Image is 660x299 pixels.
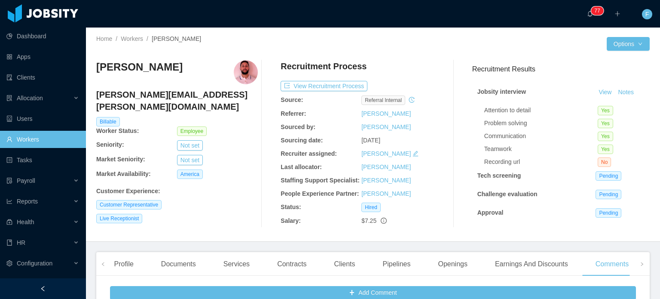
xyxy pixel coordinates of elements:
a: View [596,89,614,96]
button: Not set [177,155,203,165]
div: Recording url [484,157,598,166]
span: Health [17,219,34,225]
span: Reports [17,198,38,205]
div: Earnings And Discounts [488,252,575,276]
b: Recruiter assigned: [281,150,337,157]
span: Pending [596,208,621,218]
span: Employee [177,126,207,136]
a: icon: exportView Recruitment Process [281,83,367,89]
span: America [177,170,203,179]
b: Sourced by: [281,123,315,130]
b: Staffing Support Specialist: [281,177,360,184]
b: People Experience Partner: [281,190,359,197]
i: icon: right [640,262,644,266]
b: Status: [281,203,301,210]
b: Customer Experience : [96,188,160,194]
span: Yes [598,106,613,115]
span: Hired [361,203,381,212]
span: Configuration [17,260,52,267]
a: icon: appstoreApps [6,48,79,65]
a: icon: userWorkers [6,131,79,148]
button: Not set [177,140,203,151]
b: Market Seniority: [96,156,145,163]
b: Market Availability: [96,170,151,177]
a: icon: pie-chartDashboard [6,28,79,45]
strong: Approval [477,209,504,216]
button: Optionsicon: down [607,37,650,51]
a: Home [96,35,112,42]
span: No [598,157,611,167]
div: Communication [484,132,598,141]
i: icon: left [101,262,105,266]
sup: 77 [591,6,603,15]
a: icon: robotUsers [6,110,79,127]
div: Profile [107,252,140,276]
a: [PERSON_NAME] [361,190,411,197]
i: icon: medicine-box [6,219,12,225]
span: / [147,35,148,42]
span: Yes [598,145,613,154]
button: Notes [614,87,637,98]
a: icon: auditClients [6,69,79,86]
i: icon: bell [587,11,593,17]
div: Openings [431,252,474,276]
span: F [645,9,649,19]
div: Pipelines [376,252,418,276]
span: Billable [96,117,120,126]
span: [DATE] [361,137,380,144]
i: icon: file-protect [6,178,12,184]
a: [PERSON_NAME] [361,123,411,130]
span: Payroll [17,177,35,184]
span: Yes [598,132,613,141]
p: 7 [597,6,600,15]
i: icon: line-chart [6,198,12,204]
a: Workers [121,35,143,42]
img: a7aad0da-3d17-4e11-b555-757edbd9ed92_682cab371001a-400w.png [234,60,258,84]
h3: [PERSON_NAME] [96,60,183,74]
strong: Tech screening [477,172,521,179]
a: [PERSON_NAME] [361,150,411,157]
b: Last allocator: [281,163,322,170]
i: icon: edit [412,151,419,157]
a: [PERSON_NAME] [361,110,411,117]
span: [PERSON_NAME] [152,35,201,42]
span: Pending [596,190,621,199]
span: Yes [598,119,613,128]
a: [PERSON_NAME] [361,163,411,170]
a: [PERSON_NAME] [361,177,411,184]
strong: Challenge evaluation [477,191,538,197]
div: Attention to detail [484,106,598,115]
p: 7 [594,6,597,15]
span: Allocation [17,95,43,102]
div: Clients [327,252,362,276]
div: Documents [154,252,203,276]
b: Salary: [281,217,301,224]
div: Contracts [270,252,313,276]
span: Referral internal [361,96,405,105]
button: icon: exportView Recruitment Process [281,81,367,91]
i: icon: solution [6,95,12,101]
span: HR [17,239,25,246]
div: Teamwork [484,145,598,154]
i: icon: history [409,97,415,103]
b: Seniority: [96,141,124,148]
b: Source: [281,96,303,103]
span: info-circle [381,218,387,224]
span: Customer Representative [96,200,162,210]
i: icon: plus [614,11,620,17]
i: icon: setting [6,260,12,266]
b: Worker Status: [96,127,139,134]
div: Problem solving [484,119,598,128]
h4: Recruitment Process [281,60,367,72]
b: Sourcing date: [281,137,323,144]
h3: Recruitment Results [472,64,650,74]
div: Comments [589,252,636,276]
strong: Jobsity interview [477,88,526,95]
h4: [PERSON_NAME][EMAIL_ADDRESS][PERSON_NAME][DOMAIN_NAME] [96,89,258,113]
span: $7.25 [361,217,376,224]
b: Referrer: [281,110,306,117]
div: Services [217,252,257,276]
span: Pending [596,171,621,181]
i: icon: book [6,240,12,246]
span: Live Receptionist [96,214,142,223]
